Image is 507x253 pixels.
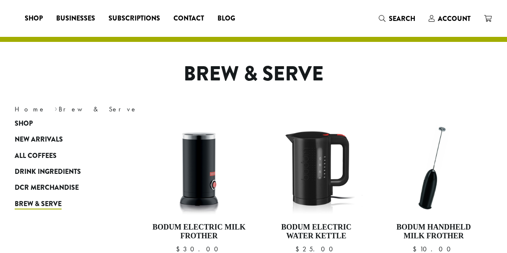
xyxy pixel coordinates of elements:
img: DP3954.01-002.png [151,120,247,216]
span: Businesses [56,13,95,24]
span: Search [389,14,415,23]
span: › [54,101,57,114]
h1: Brew & Serve [8,62,499,86]
span: Account [438,14,471,23]
span: New Arrivals [15,134,63,145]
a: Shop [18,12,49,25]
a: New Arrivals [15,132,115,147]
span: Blog [217,13,235,24]
span: DCR Merchandise [15,183,79,193]
a: Bodum Electric Water Kettle $25.00 [268,120,365,253]
img: DP3955.01.png [268,120,365,216]
a: Shop [15,116,115,132]
h4: Bodum Electric Water Kettle [268,223,365,241]
h4: Bodum Handheld Milk Frother [385,223,482,241]
a: Bodum Handheld Milk Frother $10.00 [385,120,482,253]
span: Drink Ingredients [15,167,81,177]
span: Shop [15,119,33,129]
a: All Coffees [15,147,115,163]
a: Drink Ingredients [15,164,115,180]
span: Contact [173,13,204,24]
a: Home [15,105,46,114]
nav: Breadcrumb [15,104,241,114]
a: DCR Merchandise [15,180,115,196]
img: DP3927.01-002.png [385,120,482,216]
span: All Coffees [15,151,57,161]
span: Shop [25,13,43,24]
span: Subscriptions [109,13,160,24]
span: Brew & Serve [15,199,62,209]
a: Search [372,12,422,26]
a: Bodum Electric Milk Frother $30.00 [151,120,247,253]
a: Brew & Serve [15,196,115,212]
h4: Bodum Electric Milk Frother [151,223,247,241]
